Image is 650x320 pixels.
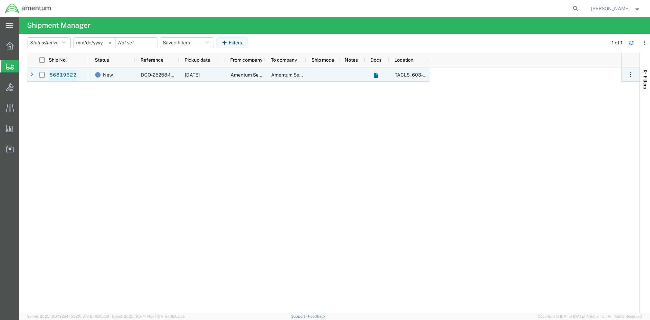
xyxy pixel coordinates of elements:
[216,37,248,48] button: Filters
[271,72,322,78] span: Amentum Services, Inc.
[27,37,71,48] button: Status:Active
[308,314,325,318] a: Feedback
[230,57,262,63] span: From company
[185,57,210,63] span: Pickup date
[49,70,77,81] a: 56819622
[73,38,115,48] input: Not set
[394,57,413,63] span: Location
[643,76,648,89] span: Filters
[27,17,90,34] h4: Shipment Manager
[157,314,185,318] span: [DATE] 09:58:55
[591,5,630,12] span: Richard Planchet
[160,37,214,48] button: Saved filters
[82,314,109,318] span: [DATE] 10:05:38
[103,68,113,82] span: New
[271,57,297,63] span: To company
[27,314,109,318] span: Server: 2025.19.0-192a4753216
[291,314,308,318] a: Support
[591,4,641,13] button: [PERSON_NAME]
[5,3,51,14] img: logo
[49,57,67,63] span: Ship No.
[370,57,382,63] span: Docs
[140,57,164,63] span: Reference
[185,72,200,78] span: 09/15/2025
[112,314,185,318] span: Client: 2025.19.0-7f44ea7
[345,57,358,63] span: Notes
[95,57,109,63] span: Status
[311,57,334,63] span: Ship mode
[45,40,59,45] span: Active
[538,314,642,319] span: Copyright © [DATE]-[DATE] Agistix Inc., All Rights Reserved
[115,38,157,48] input: Not set
[141,72,184,78] span: DCO-25258-168151
[395,72,522,78] span: TACLS_603-Concord, NH
[231,72,281,78] span: Amentum Services, Inc.
[612,39,624,46] div: 1 of 1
